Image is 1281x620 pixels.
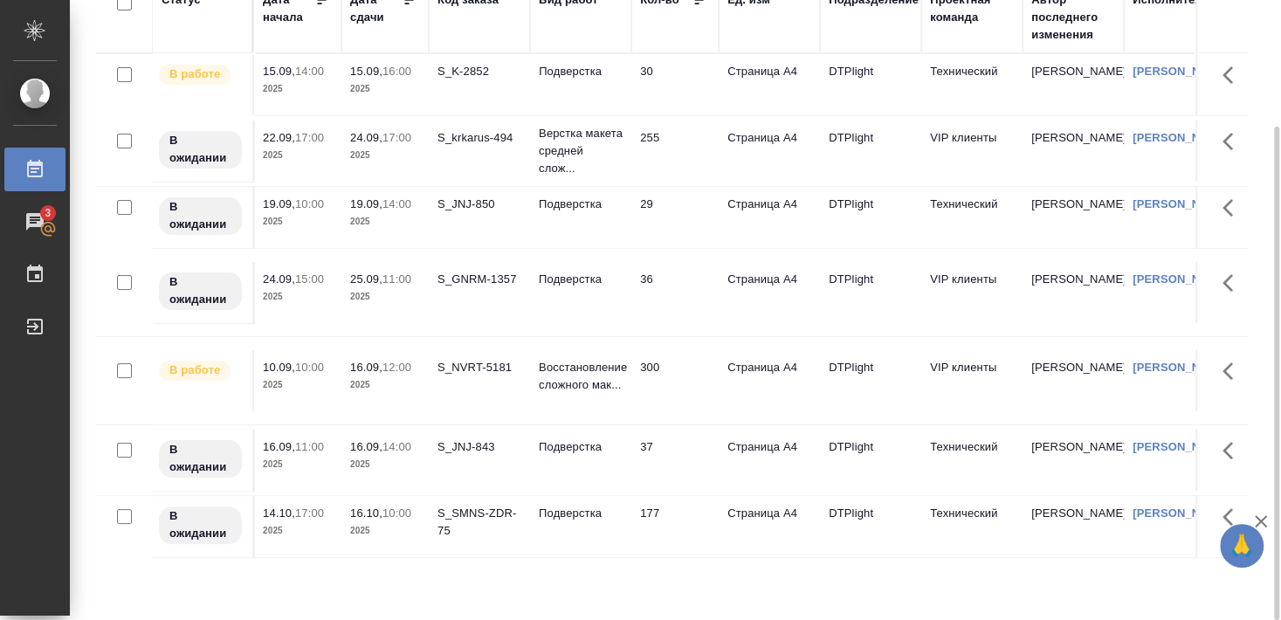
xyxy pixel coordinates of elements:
[350,288,420,306] p: 2025
[539,196,623,213] p: Подверстка
[350,522,420,540] p: 2025
[820,54,921,115] td: DTPlight
[169,507,231,542] p: В ожидании
[350,147,420,164] p: 2025
[719,262,820,323] td: Страница А4
[719,430,820,491] td: Страница А4
[539,505,623,522] p: Подверстка
[350,65,382,78] p: 15.09,
[820,496,921,557] td: DTPlight
[719,54,820,115] td: Страница А4
[820,430,921,491] td: DTPlight
[263,131,295,144] p: 22.09,
[263,456,333,473] p: 2025
[382,65,411,78] p: 16:00
[820,350,921,411] td: DTPlight
[263,376,333,394] p: 2025
[631,496,719,557] td: 177
[437,271,521,288] div: S_GNRM-1357
[295,440,324,453] p: 11:00
[350,272,382,286] p: 25.09,
[350,131,382,144] p: 24.09,
[437,63,521,80] div: S_K-2852
[263,197,295,210] p: 19.09,
[1212,350,1254,392] button: Здесь прячутся важные кнопки
[295,65,324,78] p: 14:00
[719,121,820,182] td: Страница А4
[921,121,1023,182] td: VIP клиенты
[157,359,244,382] div: Исполнитель выполняет работу
[539,125,623,177] p: Верстка макета средней слож...
[295,272,324,286] p: 15:00
[169,273,231,308] p: В ожидании
[1023,187,1124,248] td: [PERSON_NAME]
[263,440,295,453] p: 16.09,
[157,196,244,237] div: Исполнитель назначен, приступать к работе пока рано
[295,131,324,144] p: 17:00
[820,262,921,323] td: DTPlight
[263,506,295,520] p: 14.10,
[350,456,420,473] p: 2025
[539,438,623,456] p: Подверстка
[1023,54,1124,115] td: [PERSON_NAME]
[169,441,231,476] p: В ожидании
[263,65,295,78] p: 15.09,
[1220,524,1264,568] button: 🙏
[921,350,1023,411] td: VIP клиенты
[157,129,244,170] div: Исполнитель назначен, приступать к работе пока рано
[1023,430,1124,491] td: [PERSON_NAME]
[1133,272,1229,286] a: [PERSON_NAME]
[437,129,521,147] div: S_krkarus-494
[295,197,324,210] p: 10:00
[631,262,719,323] td: 36
[631,430,719,491] td: 37
[263,522,333,540] p: 2025
[350,213,420,231] p: 2025
[382,361,411,374] p: 12:00
[921,54,1023,115] td: Технический
[539,271,623,288] p: Подверстка
[539,359,623,394] p: Восстановление сложного мак...
[631,187,719,248] td: 29
[295,506,324,520] p: 17:00
[1133,197,1229,210] a: [PERSON_NAME]
[437,196,521,213] div: S_JNJ-850
[921,262,1023,323] td: VIP клиенты
[350,376,420,394] p: 2025
[1212,496,1254,538] button: Здесь прячутся важные кнопки
[1023,350,1124,411] td: [PERSON_NAME]
[437,359,521,376] div: S_NVRT-5181
[631,350,719,411] td: 300
[263,272,295,286] p: 24.09,
[1212,262,1254,304] button: Здесь прячутся важные кнопки
[1133,131,1229,144] a: [PERSON_NAME]
[631,54,719,115] td: 30
[921,496,1023,557] td: Технический
[350,80,420,98] p: 2025
[1212,121,1254,162] button: Здесь прячутся важные кнопки
[350,361,382,374] p: 16.09,
[820,121,921,182] td: DTPlight
[4,200,65,244] a: 3
[1133,440,1229,453] a: [PERSON_NAME]
[157,438,244,479] div: Исполнитель назначен, приступать к работе пока рано
[1023,262,1124,323] td: [PERSON_NAME]
[1212,54,1254,96] button: Здесь прячутся важные кнопки
[719,187,820,248] td: Страница А4
[1212,187,1254,229] button: Здесь прячутся важные кнопки
[921,430,1023,491] td: Технический
[1023,496,1124,557] td: [PERSON_NAME]
[169,132,231,167] p: В ожидании
[350,440,382,453] p: 16.09,
[169,362,220,379] p: В работе
[921,187,1023,248] td: Технический
[437,505,521,540] div: S_SMNS-ZDR-75
[382,440,411,453] p: 14:00
[437,438,521,456] div: S_JNJ-843
[169,198,231,233] p: В ожидании
[263,147,333,164] p: 2025
[382,197,411,210] p: 14:00
[1133,65,1229,78] a: [PERSON_NAME]
[1227,527,1257,564] span: 🙏
[350,197,382,210] p: 19.09,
